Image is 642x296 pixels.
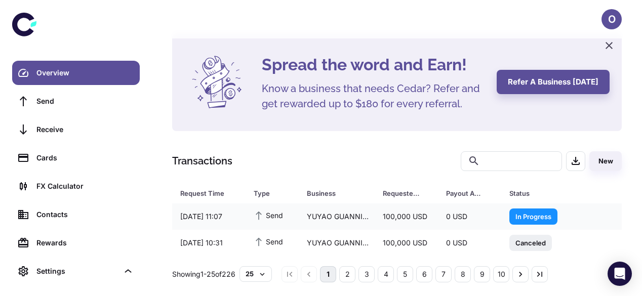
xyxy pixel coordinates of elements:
a: Rewards [12,231,140,255]
div: Receive [36,124,134,135]
a: Send [12,89,140,113]
div: Contacts [36,209,134,220]
div: YUYAO GUANNING SPRAYER CO., LTD [299,233,375,252]
h1: Transactions [172,153,232,168]
h5: Know a business that needs Cedar? Refer and get rewarded up to $180 for every referral. [262,81,485,111]
span: Requested Amount [383,186,434,200]
div: Request Time [180,186,228,200]
span: Send [254,236,283,247]
span: Request Time [180,186,242,200]
a: Overview [12,61,140,85]
button: Go to page 3 [358,266,375,282]
button: Go to page 7 [435,266,452,282]
span: Payout Amount [446,186,497,200]
div: 0 USD [438,233,501,252]
div: [DATE] 10:31 [172,233,246,252]
div: Rewards [36,237,134,248]
button: Go to page 4 [378,266,394,282]
button: Go to page 10 [493,266,509,282]
div: 100,000 USD [375,207,438,226]
button: Go to page 9 [474,266,490,282]
span: Status [509,186,586,200]
div: Settings [36,266,118,277]
div: Settings [12,259,140,283]
a: FX Calculator [12,174,140,198]
div: Payout Amount [446,186,484,200]
div: Type [254,186,282,200]
span: In Progress [509,211,557,221]
div: FX Calculator [36,181,134,192]
button: Go to page 5 [397,266,413,282]
a: Cards [12,146,140,170]
nav: pagination navigation [280,266,549,282]
button: Go to page 6 [416,266,432,282]
span: Canceled [509,237,552,247]
div: Requested Amount [383,186,421,200]
a: Receive [12,117,140,142]
div: [DATE] 11:07 [172,207,246,226]
button: O [601,9,622,29]
a: Contacts [12,202,140,227]
p: Showing 1-25 of 226 [172,269,235,280]
div: Status [509,186,573,200]
div: Cards [36,152,134,163]
button: Go to last page [532,266,548,282]
button: 25 [239,266,272,281]
span: Type [254,186,295,200]
button: page 1 [320,266,336,282]
button: New [589,151,622,171]
button: Go to page 8 [455,266,471,282]
div: 100,000 USD [375,233,438,252]
div: Send [36,96,134,107]
span: Send [254,209,283,221]
div: 0 USD [438,207,501,226]
button: Go to next page [512,266,529,282]
h4: Spread the word and Earn! [262,53,485,77]
div: YUYAO GUANNING SPRAYER CO., LTD [299,207,375,226]
div: Open Intercom Messenger [608,262,632,286]
button: Go to page 2 [339,266,355,282]
button: Refer a business [DATE] [497,70,610,94]
div: Overview [36,67,134,78]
